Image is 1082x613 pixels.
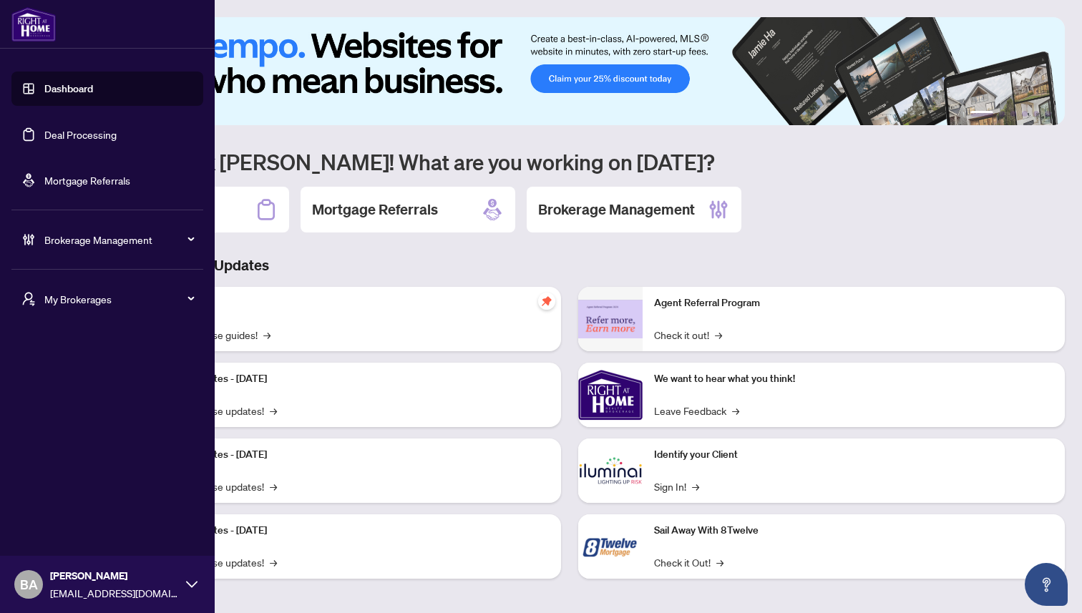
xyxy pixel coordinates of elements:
button: Open asap [1025,563,1068,606]
img: logo [11,7,56,41]
img: Agent Referral Program [578,300,643,339]
button: 4 [1022,111,1028,117]
span: → [263,327,270,343]
img: We want to hear what you think! [578,363,643,427]
span: → [270,554,277,570]
span: → [692,479,699,494]
span: → [716,554,723,570]
span: → [270,403,277,418]
p: Identify your Client [654,447,1053,463]
span: [PERSON_NAME] [50,568,179,584]
a: Sign In!→ [654,479,699,494]
h2: Mortgage Referrals [312,200,438,220]
a: Dashboard [44,82,93,95]
button: 6 [1045,111,1051,117]
span: BA [20,574,38,594]
a: Leave Feedback→ [654,403,739,418]
button: 5 [1033,111,1039,117]
button: 2 [999,111,1005,117]
a: Mortgage Referrals [44,174,130,187]
span: → [715,327,722,343]
p: Platform Updates - [DATE] [150,447,550,463]
span: [EMAIL_ADDRESS][DOMAIN_NAME] [50,585,179,601]
img: Sail Away With 8Twelve [578,514,643,579]
h2: Brokerage Management [538,200,695,220]
img: Identify your Client [578,438,643,503]
span: Brokerage Management [44,232,193,247]
a: Check it Out!→ [654,554,723,570]
span: pushpin [538,293,555,310]
span: user-switch [21,292,36,306]
p: Sail Away With 8Twelve [654,523,1053,539]
p: Platform Updates - [DATE] [150,523,550,539]
p: Platform Updates - [DATE] [150,371,550,387]
span: → [732,403,739,418]
p: Self-Help [150,295,550,311]
span: → [270,479,277,494]
button: 1 [970,111,993,117]
p: We want to hear what you think! [654,371,1053,387]
span: My Brokerages [44,291,193,307]
img: Slide 0 [74,17,1065,125]
h3: Brokerage & Industry Updates [74,255,1065,275]
p: Agent Referral Program [654,295,1053,311]
a: Check it out!→ [654,327,722,343]
button: 3 [1010,111,1016,117]
a: Deal Processing [44,128,117,141]
h1: Welcome back [PERSON_NAME]! What are you working on [DATE]? [74,148,1065,175]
